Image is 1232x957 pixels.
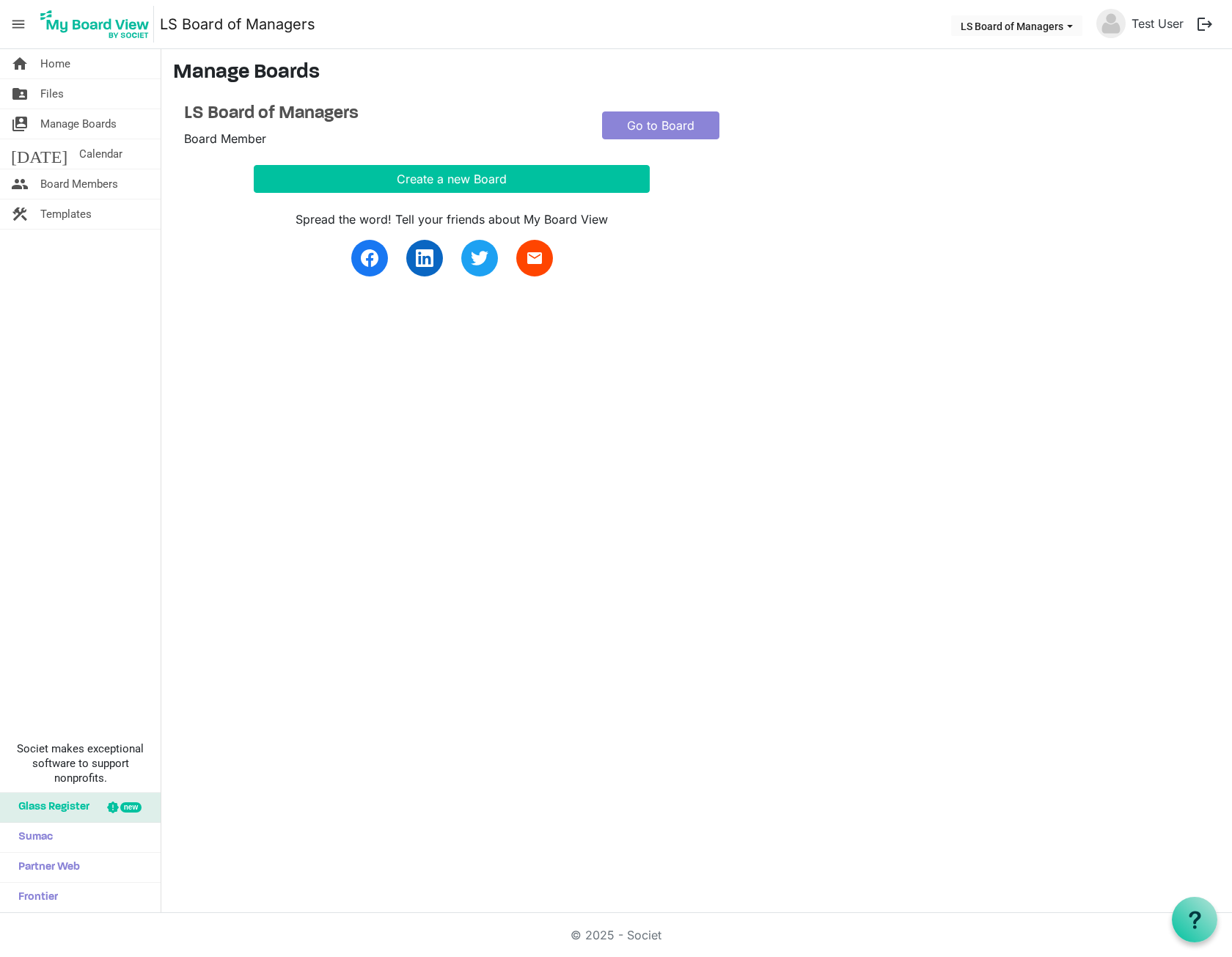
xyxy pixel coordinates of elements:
[36,6,160,43] a: My Board View Logo
[184,131,266,146] span: Board Member
[526,249,543,267] span: email
[7,741,154,785] span: Societ makes exceptional software to support nonprofits.
[40,49,70,78] span: Home
[36,6,154,43] img: My Board View Logo
[254,210,650,228] div: Spread the word! Tell your friends about My Board View
[11,199,29,229] span: construction
[471,249,488,267] img: twitter.svg
[254,165,650,193] button: Create a new Board
[40,169,118,199] span: Board Members
[40,199,92,229] span: Templates
[1126,9,1189,38] a: Test User
[571,928,661,942] a: © 2025 - Societ
[11,823,53,852] span: Sumac
[11,883,58,912] span: Frontier
[361,249,378,267] img: facebook.svg
[11,853,80,882] span: Partner Web
[516,240,553,276] a: email
[602,111,719,139] a: Go to Board
[173,61,1220,86] h3: Manage Boards
[11,79,29,109] span: folder_shared
[79,139,122,169] span: Calendar
[40,79,64,109] span: Files
[11,169,29,199] span: people
[184,103,580,125] a: LS Board of Managers
[11,49,29,78] span: home
[120,802,142,813] div: new
[951,15,1082,36] button: LS Board of Managers dropdownbutton
[1096,9,1126,38] img: no-profile-picture.svg
[416,249,433,267] img: linkedin.svg
[11,139,67,169] span: [DATE]
[1189,9,1220,40] button: logout
[160,10,315,39] a: LS Board of Managers
[11,793,89,822] span: Glass Register
[4,10,32,38] span: menu
[11,109,29,139] span: switch_account
[40,109,117,139] span: Manage Boards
